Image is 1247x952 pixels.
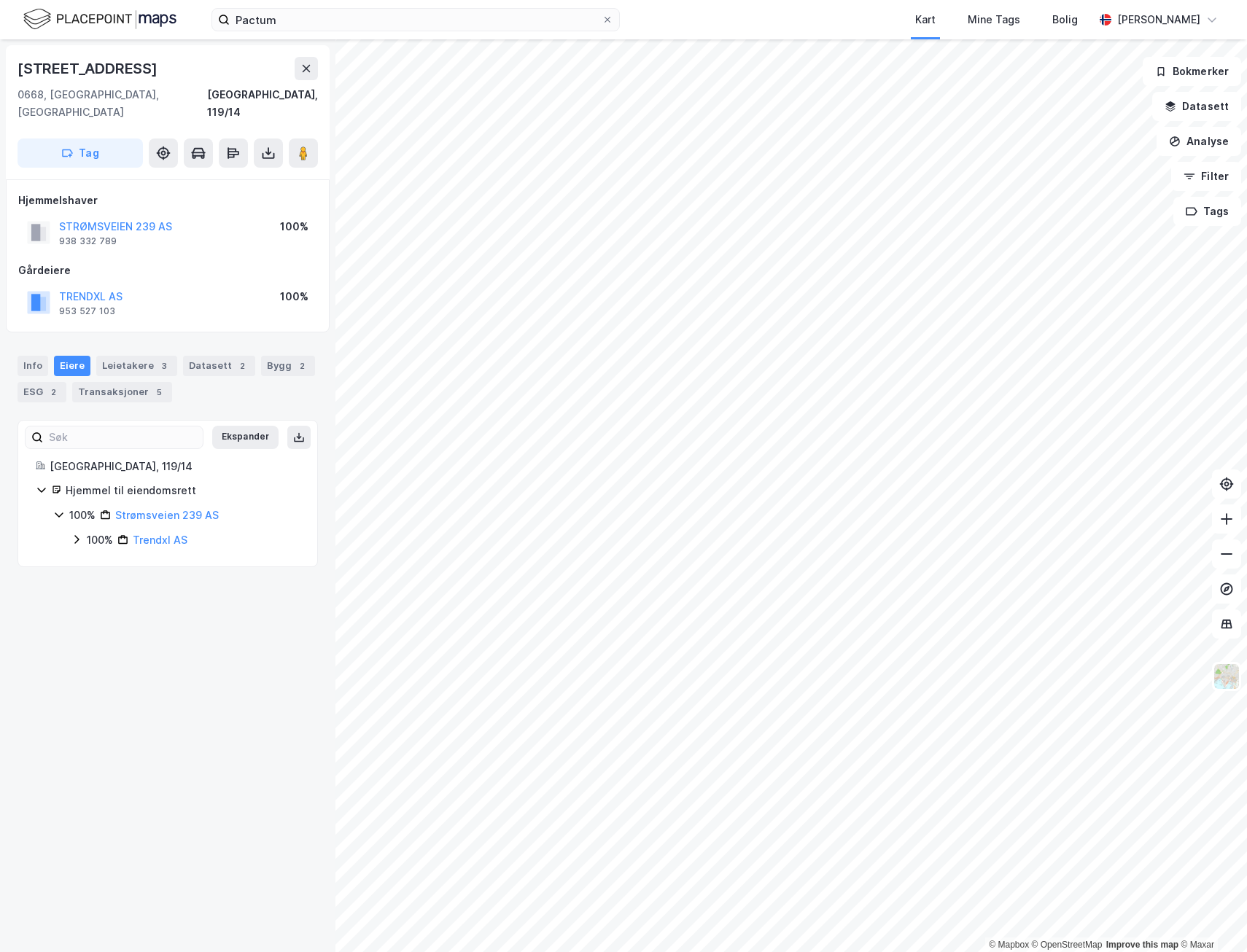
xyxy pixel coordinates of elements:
[157,359,171,373] div: 3
[87,531,113,549] div: 100%
[1157,127,1241,156] button: Analyse
[230,9,602,31] input: Søk på adresse, matrikkel, gårdeiere, leietakere eller personer
[915,11,936,28] div: Kart
[968,11,1020,28] div: Mine Tags
[1152,92,1241,121] button: Datasett
[115,509,219,521] a: Strømsveien 239 AS
[295,359,309,373] div: 2
[50,458,300,475] div: [GEOGRAPHIC_DATA], 119/14
[18,382,66,402] div: ESG
[46,385,61,399] div: 2
[1173,197,1241,226] button: Tags
[235,359,249,373] div: 2
[18,192,317,209] div: Hjemmelshaver
[18,356,48,376] div: Info
[280,288,308,305] div: 100%
[18,262,317,279] div: Gårdeiere
[1106,940,1178,950] a: Improve this map
[1174,882,1247,952] iframe: Chat Widget
[59,305,115,317] div: 953 527 103
[18,138,143,168] button: Tag
[212,426,279,449] button: Ekspander
[1052,11,1078,28] div: Bolig
[72,382,172,402] div: Transaksjoner
[152,385,166,399] div: 5
[133,534,187,546] a: Trendxl AS
[43,426,203,448] input: Søk
[18,86,207,121] div: 0668, [GEOGRAPHIC_DATA], [GEOGRAPHIC_DATA]
[18,57,160,80] div: [STREET_ADDRESS]
[96,356,177,376] div: Leietakere
[66,482,300,499] div: Hjemmel til eiendomsrett
[183,356,255,376] div: Datasett
[280,218,308,235] div: 100%
[59,235,117,247] div: 938 332 789
[1213,663,1240,690] img: Z
[261,356,315,376] div: Bygg
[1143,57,1241,86] button: Bokmerker
[1171,162,1241,191] button: Filter
[1032,940,1103,950] a: OpenStreetMap
[1117,11,1200,28] div: [PERSON_NAME]
[207,86,318,121] div: [GEOGRAPHIC_DATA], 119/14
[23,7,176,32] img: logo.f888ab2527a4732fd821a326f86c7f29.svg
[989,940,1029,950] a: Mapbox
[54,356,90,376] div: Eiere
[69,507,96,524] div: 100%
